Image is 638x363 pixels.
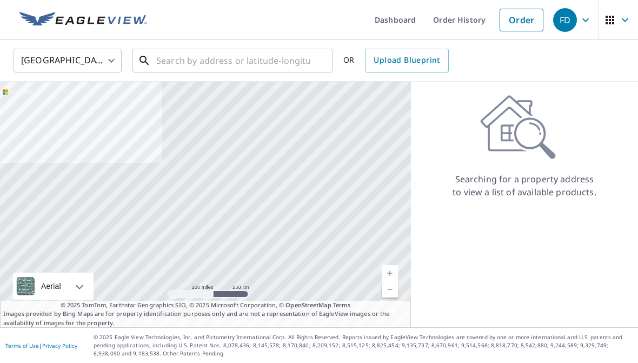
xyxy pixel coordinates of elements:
[374,54,440,67] span: Upload Blueprint
[13,273,94,300] div: Aerial
[38,273,64,300] div: Aerial
[42,342,77,349] a: Privacy Policy
[452,173,597,199] p: Searching for a property address to view a list of available products.
[5,342,39,349] a: Terms of Use
[5,342,77,349] p: |
[285,301,331,309] a: OpenStreetMap
[343,49,449,72] div: OR
[94,333,633,358] p: © 2025 Eagle View Technologies, Inc. and Pictometry International Corp. All Rights Reserved. Repo...
[382,281,398,298] a: Current Level 5, Zoom Out
[19,12,147,28] img: EV Logo
[61,301,351,310] span: © 2025 TomTom, Earthstar Geographics SIO, © 2025 Microsoft Corporation, ©
[333,301,351,309] a: Terms
[500,9,543,31] a: Order
[553,8,577,32] div: FD
[382,265,398,281] a: Current Level 5, Zoom In
[14,45,122,76] div: [GEOGRAPHIC_DATA]
[365,49,448,72] a: Upload Blueprint
[156,45,310,76] input: Search by address or latitude-longitude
